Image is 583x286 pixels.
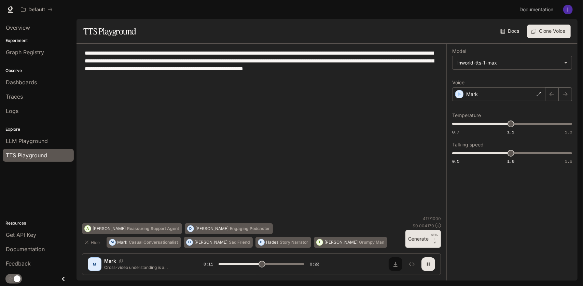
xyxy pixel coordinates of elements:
[431,233,438,245] p: ⏎
[453,56,572,69] div: inworld-tts-1-max
[310,261,319,268] span: 0:23
[452,158,459,164] span: 0.5
[452,80,464,85] p: Voice
[194,240,227,244] p: [PERSON_NAME]
[317,237,323,248] div: T
[82,223,182,234] button: A[PERSON_NAME]Reassuring Support Agent
[519,5,553,14] span: Documentation
[457,59,561,66] div: inworld-tts-1-max
[565,129,572,135] span: 1.5
[188,223,194,234] div: D
[413,223,434,229] p: $ 0.004170
[452,142,484,147] p: Talking speed
[565,158,572,164] span: 1.5
[280,240,308,244] p: Story Narrator
[314,237,387,248] button: T[PERSON_NAME]Grumpy Man
[527,25,571,38] button: Clone Voice
[389,257,402,271] button: Download audio
[229,240,250,244] p: Sad Friend
[93,227,126,231] p: [PERSON_NAME]
[452,129,459,135] span: 0.7
[258,237,264,248] div: H
[204,261,213,268] span: 0:11
[117,240,127,244] p: Mark
[324,240,358,244] p: [PERSON_NAME]
[255,237,311,248] button: HHadesStory Narrator
[266,240,278,244] p: Hades
[184,237,253,248] button: O[PERSON_NAME]Sad Friend
[431,233,438,241] p: CTRL +
[423,216,441,221] p: 417 / 1000
[563,5,573,14] img: User avatar
[452,113,481,118] p: Temperature
[195,227,228,231] p: [PERSON_NAME]
[185,223,273,234] button: D[PERSON_NAME]Engaging Podcaster
[18,3,56,16] button: All workspaces
[129,240,178,244] p: Casual Conversationalist
[359,240,384,244] p: Grumpy Man
[104,264,187,270] p: Cross-video understanding is a fundamental challenge in computer vision. Unlike traditional singl...
[230,227,270,231] p: Engaging Podcaster
[405,257,419,271] button: Inspect
[517,3,558,16] a: Documentation
[499,25,522,38] a: Docs
[561,3,575,16] button: User avatar
[507,158,514,164] span: 1.0
[186,237,193,248] div: O
[104,258,116,264] p: Mark
[28,7,45,13] p: Default
[107,237,181,248] button: MMarkCasual Conversationalist
[83,25,136,38] h1: TTS Playground
[405,230,441,248] button: GenerateCTRL +⏎
[507,129,514,135] span: 1.1
[89,259,100,270] div: M
[109,237,115,248] div: M
[82,237,104,248] button: Hide
[452,49,466,54] p: Model
[116,259,126,263] button: Copy Voice ID
[127,227,179,231] p: Reassuring Support Agent
[466,91,478,98] p: Mark
[85,223,91,234] div: A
